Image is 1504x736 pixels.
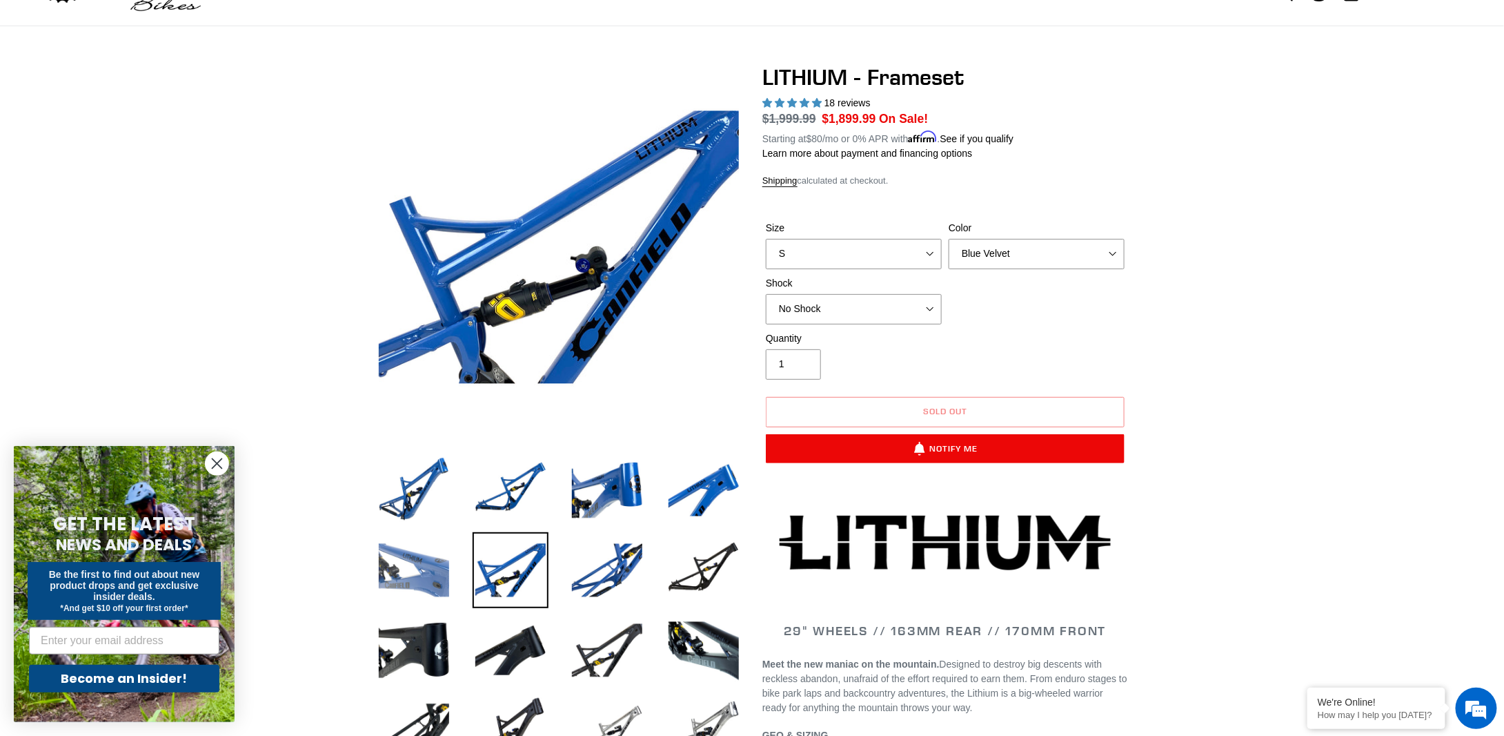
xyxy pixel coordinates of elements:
[762,659,1127,713] span: Designed to destroy big descents with reckless abandon, unafraid of the effort required to earn t...
[766,221,942,235] label: Size
[92,77,253,95] div: Chat with us now
[473,612,548,688] img: Load image into Gallery viewer, LITHIUM - Frameset
[80,174,190,313] span: We're online!
[49,569,200,602] span: Be the first to find out about new product drops and get exclusive insider deals.
[879,110,928,128] span: On Sale!
[822,112,876,126] span: $1,899.99
[60,603,188,613] span: *And get $10 off your first order*
[376,452,452,528] img: Load image into Gallery viewer, LITHIUM - Frameset
[666,532,742,608] img: Load image into Gallery viewer, LITHIUM - Frameset
[784,623,1106,639] span: 29" WHEELS // 163mm REAR // 170mm FRONT
[569,612,645,688] img: Load image into Gallery viewer, LITHIUM - Frameset
[909,131,938,143] span: Affirm
[29,665,219,693] button: Become an Insider!
[205,452,229,476] button: Close dialog
[666,612,742,688] img: Load image into Gallery viewer, LITHIUM - Frameset
[666,452,742,528] img: Load image into Gallery viewer, LITHIUM - Frameset
[376,532,452,608] img: Load image into Gallery viewer, LITHIUM - Frameset
[762,174,1128,188] div: calculated at checkout.
[923,406,967,416] span: Sold out
[1318,710,1435,720] p: How may I help you today?
[762,97,824,108] span: 5.00 stars
[1318,697,1435,708] div: We're Online!
[569,452,645,528] img: Load image into Gallery viewer, LITHIUM - Frameset
[473,452,548,528] img: Load image into Gallery viewer, LITHIUM - Frameset
[807,133,822,144] span: $80
[949,221,1125,235] label: Color
[940,133,1014,144] a: See if you qualify - Learn more about Affirm Financing (opens in modal)
[762,64,1128,90] h1: LITHIUM - Frameset
[766,434,1125,463] button: Notify Me
[824,97,871,108] span: 18 reviews
[762,148,972,159] a: Learn more about payment and financing options
[762,175,798,187] a: Shipping
[762,659,940,670] b: Meet the new maniac on the mountain.
[29,627,219,655] input: Enter your email address
[762,673,1127,713] span: From enduro stages to bike park laps and backcountry adventures, the Lithium is a big-wheeled war...
[780,515,1111,570] img: Lithium-Logo_480x480.png
[57,534,192,556] span: NEWS AND DEALS
[53,512,195,536] span: GET THE LATEST
[44,69,79,104] img: d_696896380_company_1647369064580_696896380
[473,532,548,608] img: Load image into Gallery viewer, LITHIUM - Frameset
[762,128,1013,146] p: Starting at /mo or 0% APR with .
[569,532,645,608] img: Load image into Gallery viewer, LITHIUM - Frameset
[766,397,1125,427] button: Sold out
[766,276,942,291] label: Shock
[970,702,973,713] span: .
[762,112,816,126] span: $1,999.99
[15,76,36,97] div: Navigation go back
[766,331,942,346] label: Quantity
[226,7,259,40] div: Minimize live chat window
[376,612,452,688] img: Load image into Gallery viewer, LITHIUM - Frameset
[7,377,263,425] textarea: Type your message and hit 'Enter'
